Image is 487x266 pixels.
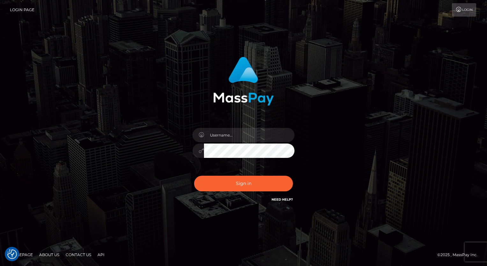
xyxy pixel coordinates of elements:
button: Sign in [194,176,293,191]
a: About Us [37,250,62,260]
a: Login Page [10,3,34,17]
a: API [95,250,107,260]
a: Need Help? [272,197,293,202]
input: Username... [204,128,294,142]
img: MassPay Login [213,57,274,106]
a: Contact Us [63,250,94,260]
a: Homepage [7,250,35,260]
button: Consent Preferences [7,249,17,259]
a: Login [452,3,476,17]
div: © 2025 , MassPay Inc. [437,251,482,258]
img: Revisit consent button [7,249,17,259]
